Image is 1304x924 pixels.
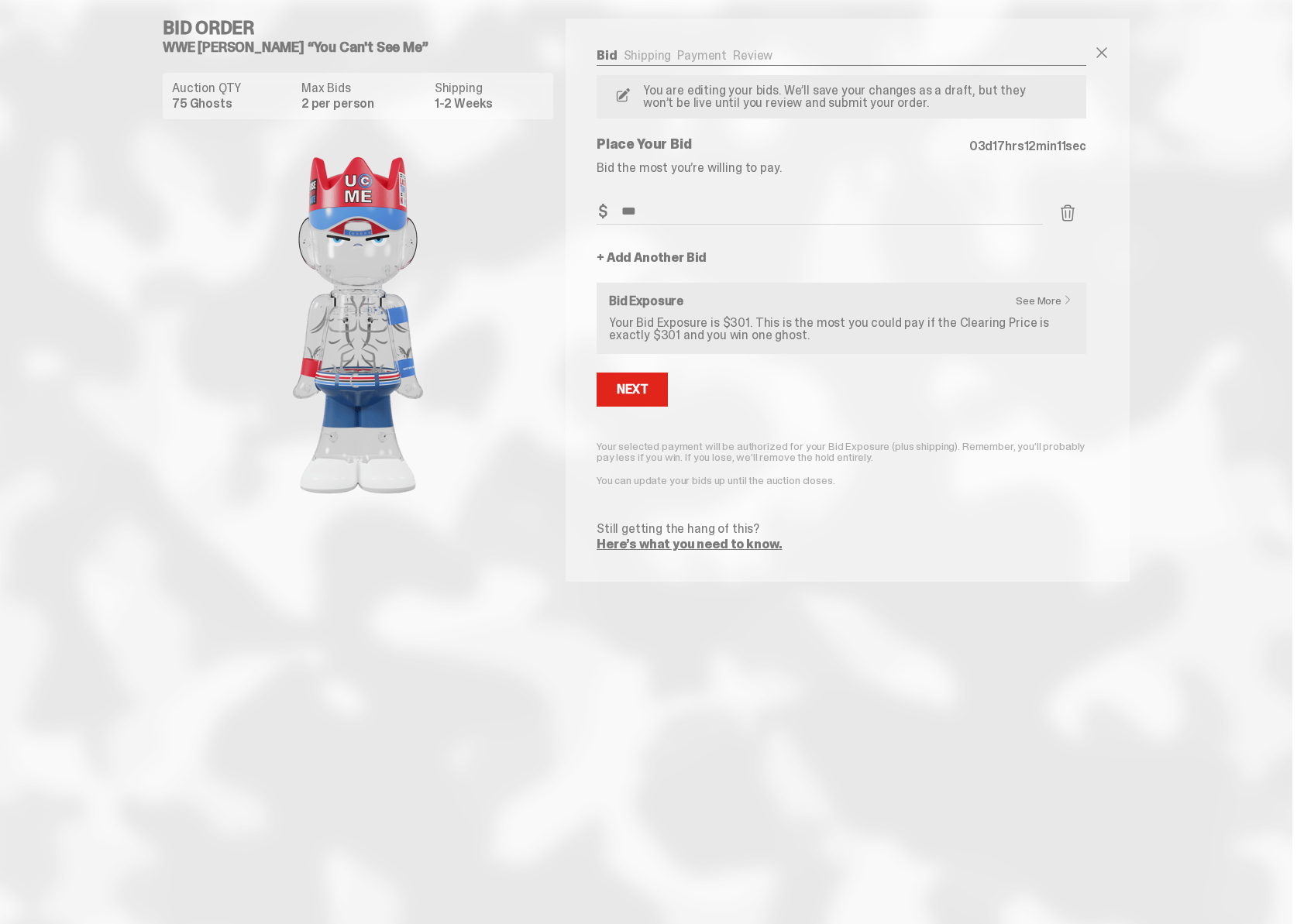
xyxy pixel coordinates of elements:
dd: 2 per person [301,98,425,110]
dt: Max Bids [301,82,425,94]
p: Your selected payment will be authorized for your Bid Exposure (plus shipping). Remember, you’ll ... [597,441,1086,462]
h5: WWE [PERSON_NAME] “You Can't See Me” [163,40,566,54]
div: Next [617,383,648,396]
h4: Bid Order [163,19,566,37]
span: $ [598,204,607,219]
a: Here’s what you need to know. [597,536,782,552]
p: d hrs min sec [969,140,1086,153]
p: Your Bid Exposure is $301. This is the most you could pay if the Clearing Price is exactly $301 a... [609,317,1074,342]
p: Place Your Bid [597,137,969,151]
span: 11 [1057,138,1066,154]
a: + Add Another Bid [597,252,707,264]
button: Next [597,373,668,407]
p: Bid the most you’re willing to pay. [597,162,1086,174]
img: product image [203,132,513,519]
dt: Shipping [435,82,544,94]
p: Still getting the hang of this? [597,523,1086,535]
dd: 75 Ghosts [172,98,292,110]
span: 03 [969,138,986,154]
span: 17 [993,138,1005,154]
p: You can update your bids up until the auction closes. [597,475,1086,486]
a: See More [1016,295,1080,306]
span: 12 [1024,138,1037,154]
p: You are editing your bids. We’ll save your changes as a draft, but they won’t be live until you r... [637,84,1038,109]
h6: Bid Exposure [609,295,1074,307]
dd: 1-2 Weeks [435,98,544,110]
a: Bid [597,47,618,64]
dt: Auction QTY [172,82,292,94]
